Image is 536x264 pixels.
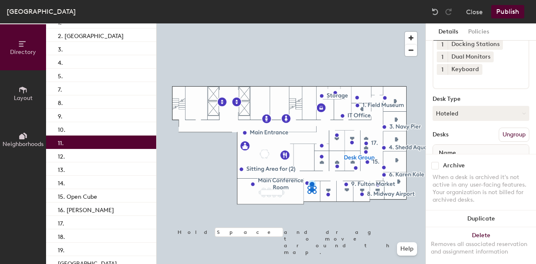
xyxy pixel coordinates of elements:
p: 7. [58,84,62,93]
button: Duplicate [426,210,536,227]
button: Hoteled [433,106,529,121]
span: Directory [10,49,36,56]
span: Neighborhoods [3,141,44,148]
img: Undo [431,8,439,16]
p: 13. [58,164,65,174]
img: Redo [444,8,453,16]
p: 4. [58,57,63,67]
p: 2. [GEOGRAPHIC_DATA] [58,30,124,40]
p: 14. [58,177,65,187]
button: DeleteRemoves all associated reservation and assignment information [426,227,536,264]
p: 15. Open Cube [58,191,97,200]
p: 10. [58,124,65,133]
button: Close [466,5,483,18]
div: Removes all associated reservation and assignment information [431,241,531,256]
button: 1 [437,64,448,75]
p: 5. [58,70,63,80]
p: 3. [58,44,63,53]
div: Desks [433,131,448,138]
span: Layout [14,95,33,102]
p: 11. [58,137,64,147]
p: 18. [58,231,65,241]
button: Help [397,242,417,256]
button: Details [433,23,463,41]
button: Policies [463,23,494,41]
div: Dual Monitors [448,51,494,62]
p: 8. [58,97,63,107]
div: Archive [443,162,465,169]
div: Docking Stations [448,39,503,50]
button: Ungroup [499,128,529,142]
span: 1 [441,40,443,49]
div: [GEOGRAPHIC_DATA] [7,6,76,17]
div: Keyboard [448,64,482,75]
button: 1 [437,39,448,50]
span: 1 [441,53,443,62]
button: 1 [437,51,448,62]
p: 12. [58,151,65,160]
button: Publish [491,5,524,18]
p: 17. [58,218,64,227]
span: Name [435,146,460,161]
div: Desk Type [433,96,529,103]
p: 19. [58,244,64,254]
p: 16. [PERSON_NAME] [58,204,114,214]
p: 9. [58,110,62,120]
span: 1 [441,65,443,74]
div: When a desk is archived it's not active in any user-facing features. Your organization is not bil... [433,174,529,204]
